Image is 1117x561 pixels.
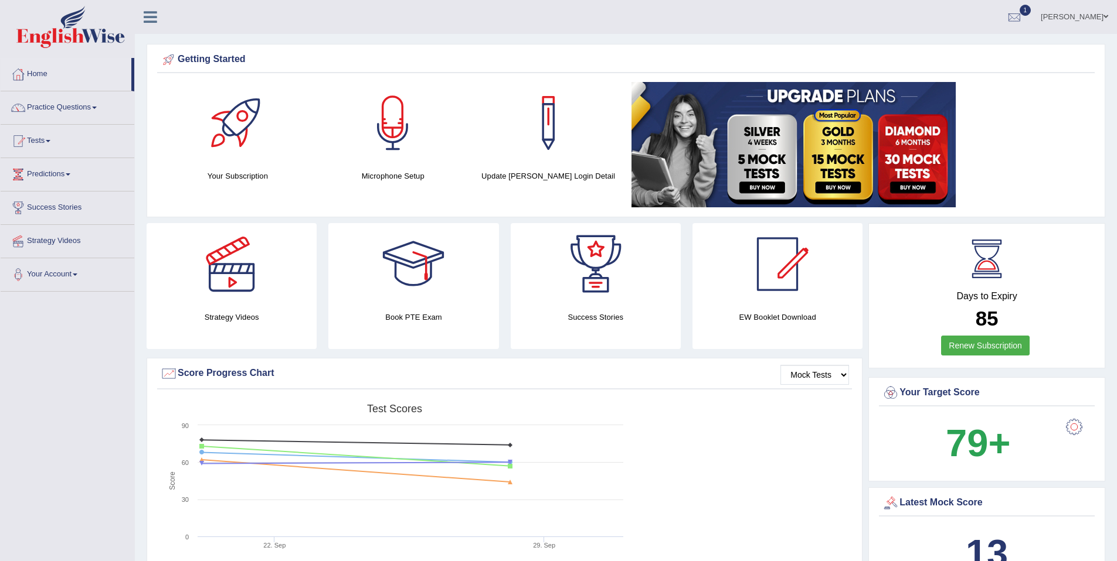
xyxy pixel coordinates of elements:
[328,311,498,323] h4: Book PTE Exam
[160,51,1092,69] div: Getting Started
[692,311,863,323] h4: EW Booklet Download
[882,384,1092,402] div: Your Target Score
[367,403,422,415] tspan: Test scores
[182,496,189,503] text: 30
[976,307,999,330] b: 85
[182,459,189,466] text: 60
[941,336,1030,355] a: Renew Subscription
[1,91,134,121] a: Practice Questions
[632,82,956,207] img: small5.jpg
[182,422,189,429] text: 90
[1,58,131,87] a: Home
[147,311,317,323] h4: Strategy Videos
[946,422,1010,464] b: 79+
[166,170,310,182] h4: Your Subscription
[321,170,465,182] h4: Microphone Setup
[263,542,286,549] tspan: 22. Sep
[511,311,681,323] h4: Success Stories
[1,225,134,254] a: Strategy Videos
[1,125,134,154] a: Tests
[185,533,189,541] text: 0
[533,542,555,549] tspan: 29. Sep
[160,365,849,382] div: Score Progress Chart
[477,170,620,182] h4: Update [PERSON_NAME] Login Detail
[882,494,1092,512] div: Latest Mock Score
[1,158,134,187] a: Predictions
[1020,5,1031,16] span: 1
[1,258,134,288] a: Your Account
[882,291,1092,302] h4: Days to Expiry
[1,191,134,221] a: Success Stories
[168,471,176,490] tspan: Score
